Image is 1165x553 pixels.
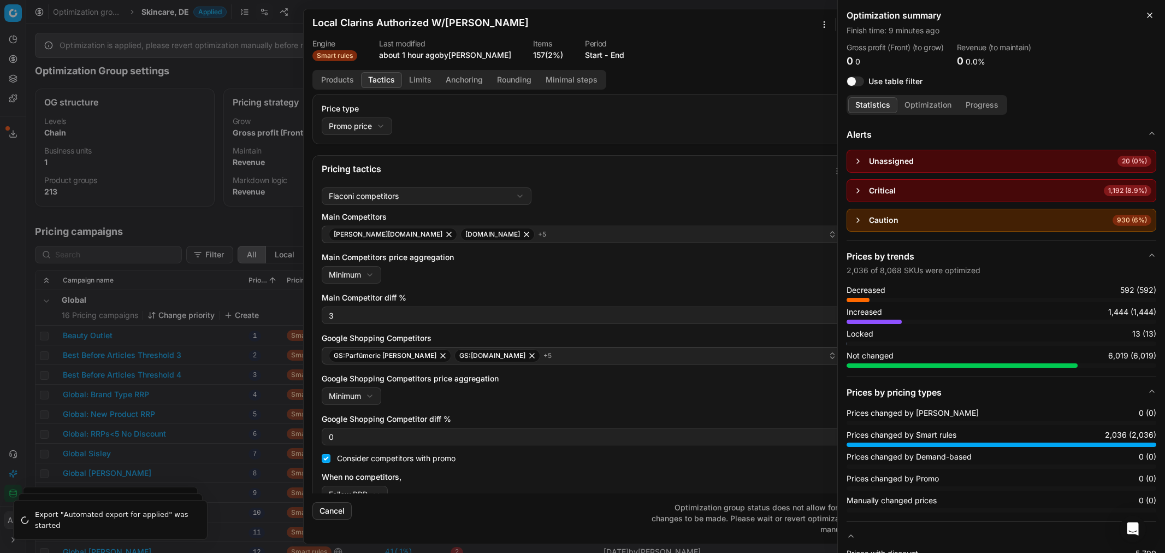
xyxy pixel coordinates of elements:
span: 1,444 (1,444) [1108,307,1156,317]
button: GS:Parfümerie [PERSON_NAME]GS:[DOMAIN_NAME]+5 [322,347,844,364]
div: Alerts [847,150,1156,240]
span: Not changed [847,350,894,361]
dt: Revenue (to maintain) [957,44,1031,51]
button: End [611,50,624,61]
p: Optimization group status does not allow for any changes to be made. Please wait or revert optimi... [643,502,853,535]
label: Google Shopping Competitors price aggregation [322,373,844,384]
button: Limits [402,72,439,88]
button: Tactics [361,72,402,88]
span: Increased [847,307,882,317]
button: Statistics [848,97,897,113]
span: 592 (592) [1120,285,1156,296]
span: 2,036 (2,036) [1105,430,1156,440]
span: [PERSON_NAME][DOMAIN_NAME] [334,230,442,239]
span: 0 (0) [1139,451,1156,462]
button: Rounding [490,72,539,88]
button: Minimal steps [539,72,605,88]
span: 0 (0) [1139,495,1156,506]
dt: Last modified [379,40,511,48]
button: Progress [959,97,1006,113]
dt: Items [533,40,563,48]
span: GS:Parfümerie [PERSON_NAME] [334,351,436,360]
div: Critical [869,185,896,196]
button: Prices by pricing types [847,377,1156,408]
div: Pricing tactics [322,164,829,173]
label: Consider competitors with promo [337,454,456,463]
span: Prices changed by [PERSON_NAME] [847,408,979,419]
label: Use table filter [868,78,922,85]
div: Prices by trends2,036 of 8,068 SKUs were optimized [847,285,1156,376]
span: 1,192 (8.9%) [1104,185,1151,196]
span: Smart rules [312,50,357,61]
h2: Local Clarins Authorized W/[PERSON_NAME] [312,18,529,28]
button: Start [585,50,602,61]
span: + 5 [543,351,552,360]
span: Prices changed by Demand-based [847,451,972,462]
span: [DOMAIN_NAME] [465,230,520,239]
span: Prices changed by Smart rules [847,430,956,440]
div: Unassigned [869,156,914,167]
span: 0.0% [966,57,985,66]
span: 20 (0%) [1117,156,1151,167]
dt: Gross profit (Front) (to grow) [847,44,944,51]
button: Cancel [312,502,352,520]
span: - [605,50,608,61]
label: Main Competitors price aggregation [322,252,844,263]
span: about 1 hour ago by [PERSON_NAME] [379,50,511,60]
h5: Prices by trends [847,250,980,263]
div: Caution [869,215,898,226]
span: 0 [855,57,860,66]
span: Prices changed by Promo [847,473,939,484]
span: 930 (6%) [1113,215,1151,226]
span: 6,019 (6,019) [1108,350,1156,361]
div: Flaconi competitors [329,191,399,202]
span: 13 (13) [1132,328,1156,339]
label: Google Shopping Competitor diff % [322,414,844,425]
span: + 5 [538,230,546,239]
span: Decreased [847,285,885,296]
h2: Optimization summary [847,9,1156,22]
p: 2,036 of 8,068 SKUs were optimized [847,265,980,276]
span: 0 [957,55,963,67]
p: Finish time : 9 minutes ago [847,25,1156,36]
span: 0 (0) [1139,473,1156,484]
button: Alerts [847,119,1156,150]
button: [PERSON_NAME][DOMAIN_NAME][DOMAIN_NAME]+5 [322,226,844,243]
span: Locked [847,328,873,339]
span: 0 (0) [1139,408,1156,419]
label: Main Competitor diff % [322,292,844,303]
button: Products [314,72,361,88]
span: 0 [847,55,853,67]
button: Prices by trends2,036 of 8,068 SKUs were optimized [847,241,1156,285]
button: Anchoring [439,72,490,88]
label: Main Competitors [322,211,844,222]
button: Optimization [897,97,959,113]
div: Prices by pricing types [847,408,1156,521]
label: Google Shopping Competitors [322,333,844,344]
span: Manually changed prices [847,495,937,506]
dt: Engine [312,40,357,48]
a: 157(2%) [533,50,563,61]
label: Price type [322,103,844,114]
dt: Period [585,40,624,48]
label: When no competitors, [322,472,844,483]
span: GS:[DOMAIN_NAME] [459,351,525,360]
